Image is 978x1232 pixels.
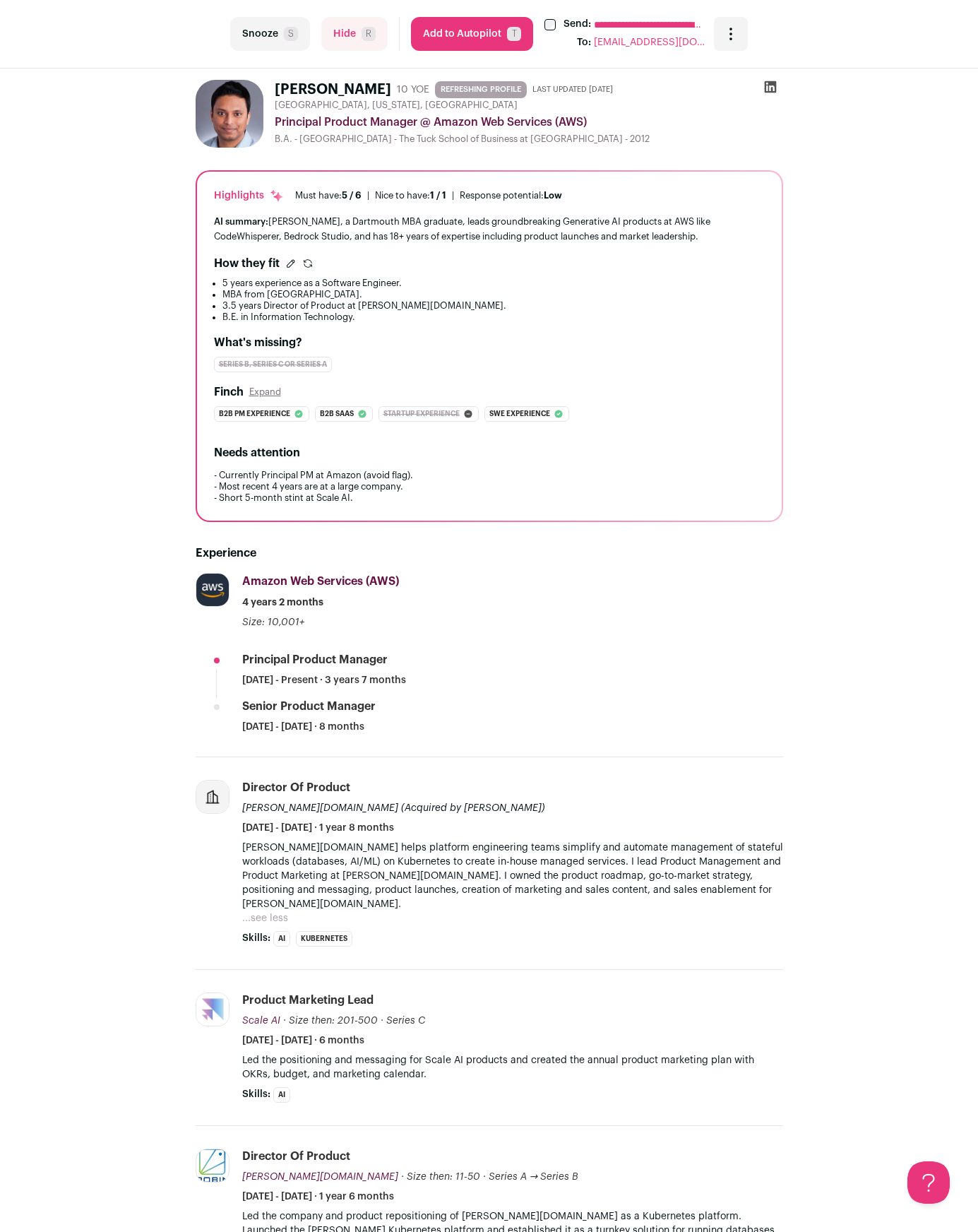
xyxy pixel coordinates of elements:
[295,190,562,201] ul: | |
[242,720,364,734] span: [DATE] - [DATE] · 8 months
[242,841,783,911] p: [PERSON_NAME][DOMAIN_NAME] helps platform engineering teams simplify and automate management of s...
[489,407,550,421] span: Swe experience
[284,27,298,41] span: S
[460,190,562,201] div: Response potential:
[362,27,376,41] span: R
[230,17,310,51] button: SnoozeS
[401,1172,480,1182] span: · Size then: 11-50
[907,1161,950,1204] iframe: Help Scout Beacon - Open
[214,334,765,351] h2: What's missing?
[242,699,376,714] div: Senior Product Manager
[242,931,270,945] span: Skills:
[196,80,263,148] img: 0701d606e0dc03a730afd1c990188eb03e252721e2e702d350be659723d28583
[242,1033,364,1048] span: [DATE] - [DATE] · 6 months
[242,1053,783,1082] p: Led the positioning and messaging for Scale AI products and created the annual product marketing ...
[222,312,765,323] li: B.E. in Information Technology.
[214,189,284,203] div: Highlights
[714,17,748,51] button: Open dropdown
[242,1016,280,1026] span: Scale AI
[242,652,388,668] div: Principal Product Manager
[430,191,446,200] span: 1 / 1
[275,80,391,100] h1: [PERSON_NAME]
[483,1170,486,1184] span: ·
[242,1087,270,1101] span: Skills:
[563,17,591,32] label: Send:
[196,574,229,606] img: a11044fc5a73db7429cab08e8b8ffdb841ee144be2dff187cdde6ecf1061de85.jpg
[295,190,362,201] div: Must have:
[321,17,388,51] button: HideR
[196,545,783,562] h2: Experience
[214,444,765,461] h2: Needs attention
[214,470,765,504] p: - Currently Principal PM at Amazon (avoid flag). - Most recent 4 years are at a large company. - ...
[275,114,783,131] div: Principal Product Manager @ Amazon Web Services (AWS)
[214,255,280,272] h2: How they fit
[196,781,229,813] img: company-logo-placeholder-414d4e2ec0e2ddebbe968bf319fdfe5acfe0c9b87f798d344e800bc9a89632a0.png
[214,384,244,401] h2: Finch
[320,407,354,421] span: B2b saas
[273,931,290,947] li: AI
[242,1172,398,1182] span: [PERSON_NAME][DOMAIN_NAME]
[242,617,304,627] span: Size: 10,001+
[242,803,545,813] span: [PERSON_NAME][DOMAIN_NAME] (Acquired by [PERSON_NAME])
[249,386,281,398] button: Expand
[507,27,521,41] span: T
[222,300,765,312] li: 3.5 years Director of Product at [PERSON_NAME][DOMAIN_NAME].
[214,357,332,372] div: Series B, Series C or Series A
[242,780,350,795] div: Director of Product
[196,993,229,1026] img: 84a01a6776f63896549573730d1d4b61314e0a58f52d939f7b00a72cb73c4fe4.jpg
[544,191,562,200] span: Low
[296,931,352,947] li: Kubernetes
[242,673,406,687] span: [DATE] - Present · 3 years 7 months
[411,17,533,51] button: Add to AutopilotT
[275,134,783,145] div: B.A. - [GEOGRAPHIC_DATA] - The Tuck School of Business at [GEOGRAPHIC_DATA] - 2012
[375,190,446,201] div: Nice to have:
[275,100,518,111] span: [GEOGRAPHIC_DATA], [US_STATE], [GEOGRAPHIC_DATA]
[242,1149,350,1164] div: Director of Product
[273,1087,290,1103] li: AI
[381,1014,383,1028] span: ·
[242,596,323,610] span: 4 years 2 months
[435,81,527,98] span: REFRESHING PROFILE
[383,407,460,421] span: Startup experience
[532,84,613,95] span: Last updated [DATE]
[594,35,707,51] span: [EMAIL_ADDRESS][DOMAIN_NAME]
[219,407,290,421] span: B2b pm experience
[242,821,394,835] span: [DATE] - [DATE] · 1 year 8 months
[242,576,399,587] span: Amazon Web Services (AWS)
[342,191,362,200] span: 5 / 6
[283,1016,378,1026] span: · Size then: 201-500
[397,83,429,97] div: 10 YOE
[222,289,765,300] li: MBA from [GEOGRAPHIC_DATA].
[386,1016,425,1026] span: Series C
[489,1172,579,1182] span: Series A → Series B
[214,214,765,244] div: [PERSON_NAME], a Dartmouth MBA graduate, leads groundbreaking Generative AI products at AWS like ...
[242,993,374,1008] div: Product Marketing Lead
[222,278,765,289] li: 5 years experience as a Software Engineer.
[577,35,591,51] div: To:
[214,217,268,226] span: AI summary:
[242,1190,394,1204] span: [DATE] - [DATE] · 1 year 6 months
[242,911,288,925] button: ...see less
[196,1149,229,1183] img: 499c85cb837a10e4c147f495cc6b7f8cbd55fa2eeeb16227da00635d89e9deb3.png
